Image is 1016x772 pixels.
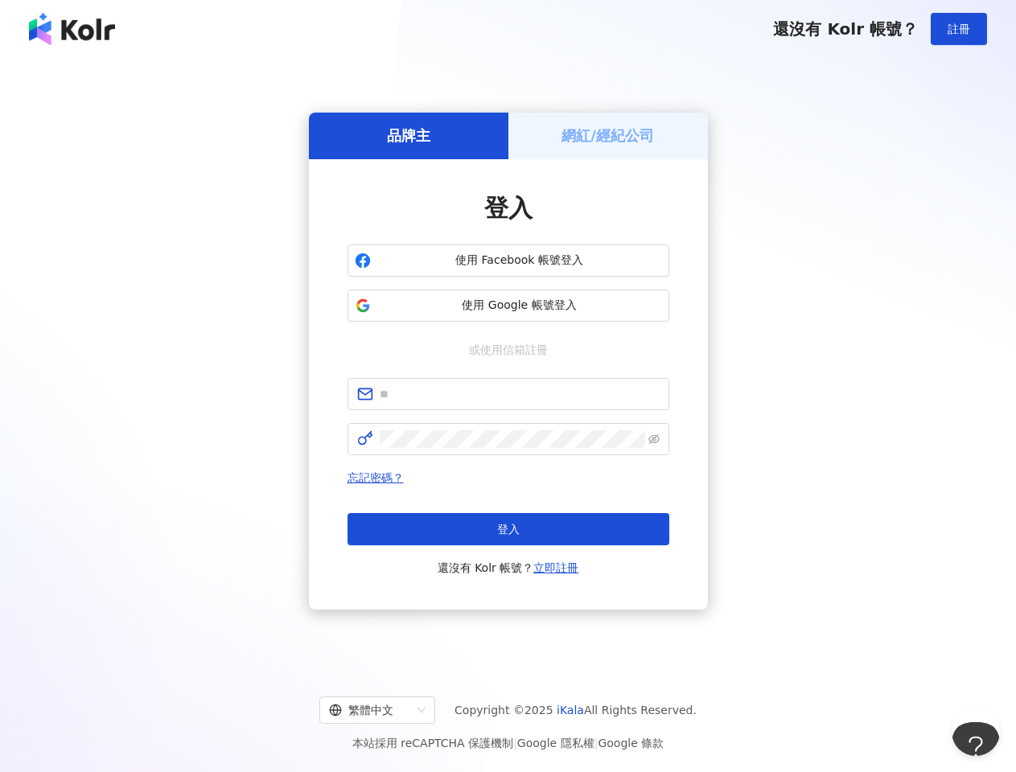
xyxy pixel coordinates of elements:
[533,561,578,574] a: 立即註冊
[377,253,662,269] span: 使用 Facebook 帳號登入
[348,513,669,545] button: 登入
[931,13,987,45] button: 註冊
[348,471,404,484] a: 忘記密碼？
[455,700,697,720] span: Copyright © 2025 All Rights Reserved.
[648,433,660,445] span: eye-invisible
[952,722,1000,770] iframe: Toggle Customer Support
[513,737,517,749] span: |
[352,733,664,753] span: 本站採用 reCAPTCHA 保護機制
[557,704,584,717] a: iKala
[598,737,664,749] a: Google 條款
[377,298,662,314] span: 使用 Google 帳號登入
[438,558,579,577] span: 還沒有 Kolr 帳號？
[561,125,654,146] h5: 網紅/經紀公司
[387,125,430,146] h5: 品牌主
[458,341,559,359] span: 或使用信箱註冊
[497,523,520,536] span: 登入
[594,737,598,749] span: |
[348,244,669,277] button: 使用 Facebook 帳號登入
[29,13,115,45] img: logo
[348,289,669,322] button: 使用 Google 帳號登入
[517,737,594,749] a: Google 隱私權
[329,697,411,723] div: 繁體中文
[484,194,533,222] span: 登入
[948,23,970,35] span: 註冊
[773,19,918,39] span: 還沒有 Kolr 帳號？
